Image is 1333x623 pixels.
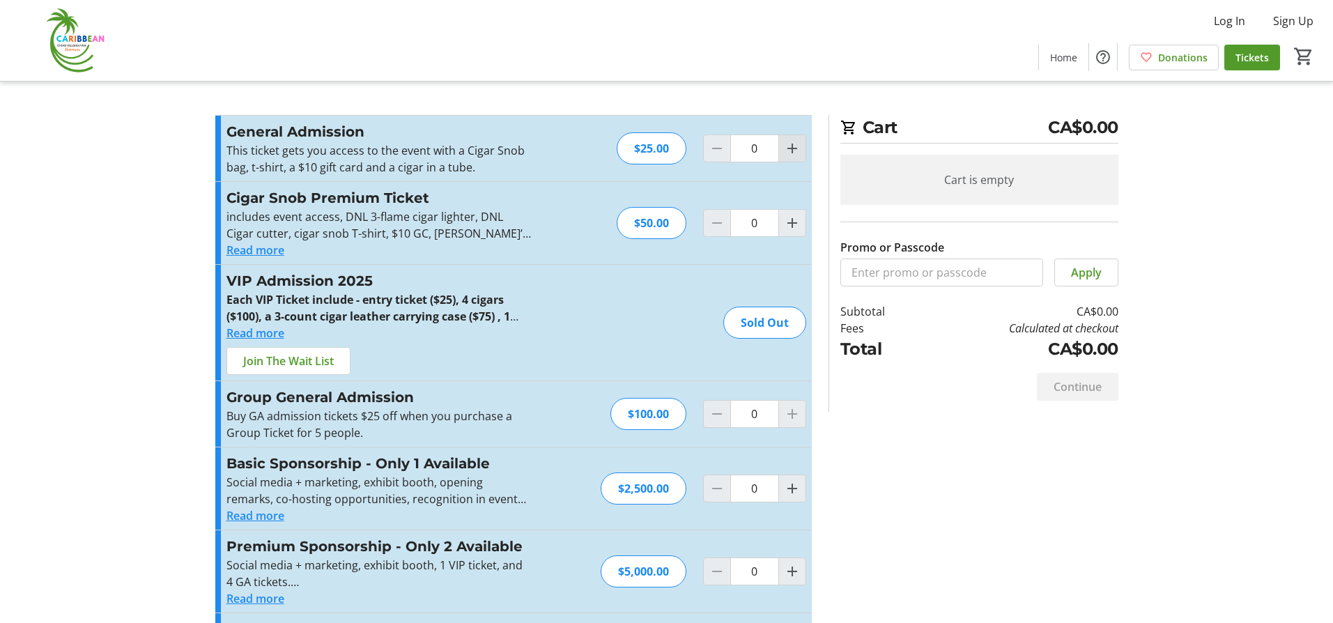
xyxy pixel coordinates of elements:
a: Donations [1129,45,1219,70]
button: Read more [226,507,284,524]
label: Promo or Passcode [840,239,944,256]
h3: VIP Admission 2025 [226,270,531,291]
span: Donations [1158,50,1208,65]
div: Sold Out [723,307,806,339]
button: Sign Up [1262,10,1325,32]
span: Sign Up [1273,13,1313,29]
p: Social media + marketing, exhibit booth, 1 VIP ticket, and 4 GA tickets. [226,557,531,590]
td: Total [840,337,921,362]
input: Enter promo or passcode [840,259,1043,286]
button: Read more [226,242,284,259]
div: $25.00 [617,132,686,164]
button: Increment by one [779,558,806,585]
a: Tickets [1224,45,1280,70]
button: Log In [1203,10,1256,32]
td: Calculated at checkout [920,320,1118,337]
div: $5,000.00 [601,555,686,587]
input: Premium Sponsorship - Only 2 Available Quantity [730,557,779,585]
div: Cart is empty [840,155,1118,205]
div: $100.00 [610,398,686,430]
span: Log In [1214,13,1245,29]
h3: Basic Sponsorship - Only 1 Available [226,453,531,474]
h3: Cigar Snob Premium Ticket [226,187,531,208]
h3: Premium Sponsorship - Only 2 Available [226,536,531,557]
img: Caribbean Cigar Celebration's Logo [8,6,132,75]
div: $50.00 [617,207,686,239]
input: General Admission Quantity [730,134,779,162]
button: Read more [226,590,284,607]
h2: Cart [840,115,1118,144]
a: Home [1039,45,1088,70]
span: CA$0.00 [1048,115,1118,140]
p: This ticket gets you access to the event with a Cigar Snob bag, t-shirt, a $10 gift card and a ci... [226,142,531,176]
button: Increment by one [779,210,806,236]
h3: General Admission [226,121,531,142]
input: Group General Admission Quantity [730,400,779,428]
p: includes event access, DNL 3-flame cigar lighter, DNL Cigar cutter, cigar snob T-shirt, $10 GC, [... [226,208,531,242]
td: CA$0.00 [920,337,1118,362]
p: Buy GA admission tickets $25 off when you purchase a Group Ticket for 5 people. [226,408,531,441]
input: Cigar Snob Premium Ticket Quantity [730,209,779,237]
td: Subtotal [840,303,921,320]
button: Increment by one [779,135,806,162]
td: Fees [840,320,921,337]
button: Read more [226,325,284,341]
button: Join The Wait List [226,347,350,375]
input: Basic Sponsorship - Only 1 Available Quantity [730,475,779,502]
div: $2,500.00 [601,472,686,505]
span: Join The Wait List [243,353,334,369]
td: CA$0.00 [920,303,1118,320]
span: Home [1050,50,1077,65]
button: Increment by one [779,475,806,502]
span: Tickets [1235,50,1269,65]
strong: Each VIP Ticket include - entry ticket ($25), 4 cigars ($100), a 3-count cigar leather carrying c... [226,292,531,374]
span: Apply [1071,264,1102,281]
h3: Group General Admission [226,387,531,408]
p: Social media + marketing, exhibit booth, opening remarks, co-hosting opportunities, recognition i... [226,474,531,507]
button: Cart [1291,44,1316,69]
button: Apply [1054,259,1118,286]
button: Help [1089,43,1117,71]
